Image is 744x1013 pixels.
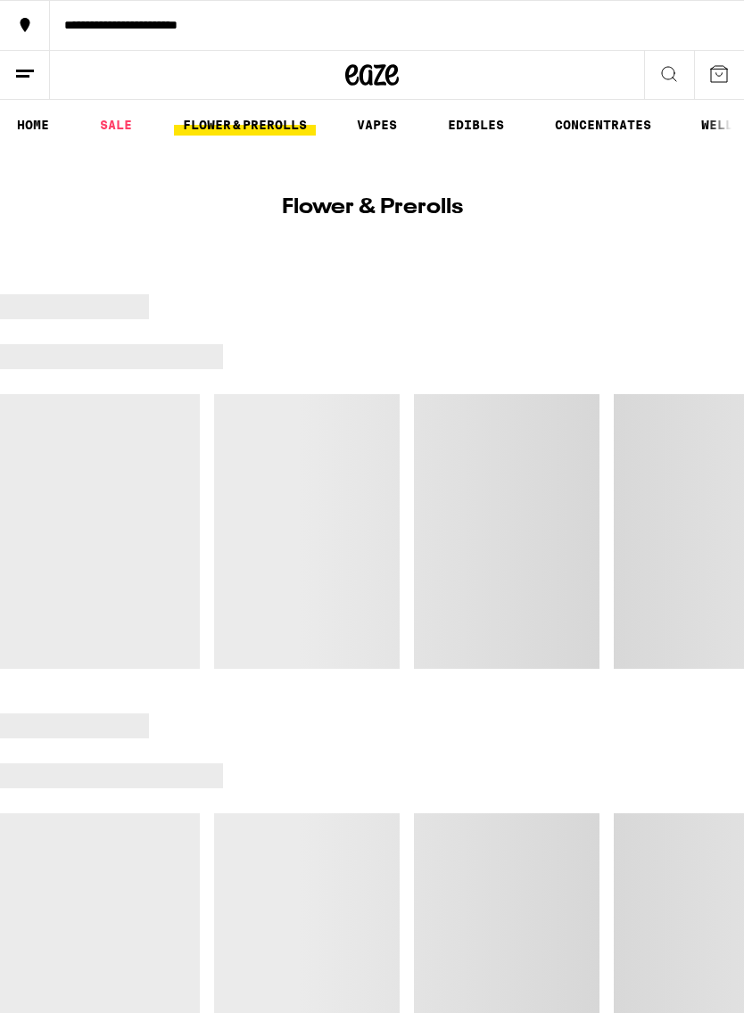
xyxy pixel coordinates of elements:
[439,114,513,136] a: EDIBLES
[174,114,316,136] a: FLOWER & PREROLLS
[8,114,58,136] a: HOME
[348,114,406,136] a: VAPES
[91,114,141,136] a: SALE
[546,114,660,136] a: CONCENTRATES
[282,197,463,218] h1: Flower & Prerolls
